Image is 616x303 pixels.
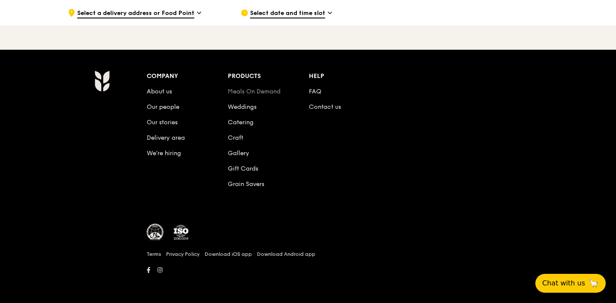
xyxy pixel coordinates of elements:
div: Products [228,70,309,82]
a: Grain Savers [228,180,264,188]
h6: Revision [61,276,555,283]
a: About us [147,88,172,95]
img: ISO Certified [172,224,190,241]
a: Our stories [147,119,178,126]
a: Gift Cards [228,165,258,172]
a: FAQ [309,88,321,95]
a: Gallery [228,150,249,157]
span: 🦙 [589,278,599,288]
a: Delivery area [147,134,185,141]
a: Catering [228,119,254,126]
a: Contact us [309,103,341,111]
span: Select a delivery address or Food Point [77,9,194,18]
a: Terms [147,251,161,258]
button: Chat with us🦙 [535,274,606,293]
a: Our people [147,103,179,111]
a: Weddings [228,103,257,111]
a: Privacy Policy [166,251,199,258]
a: Download Android app [257,251,315,258]
img: MUIS Halal Certified [147,224,164,241]
a: Meals On Demand [228,88,281,95]
div: Help [309,70,390,82]
img: Grain [94,70,109,92]
a: We’re hiring [147,150,181,157]
a: Download iOS app [205,251,252,258]
div: Company [147,70,228,82]
span: Chat with us [542,278,585,288]
a: Craft [228,134,243,141]
span: Select date and time slot [250,9,325,18]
